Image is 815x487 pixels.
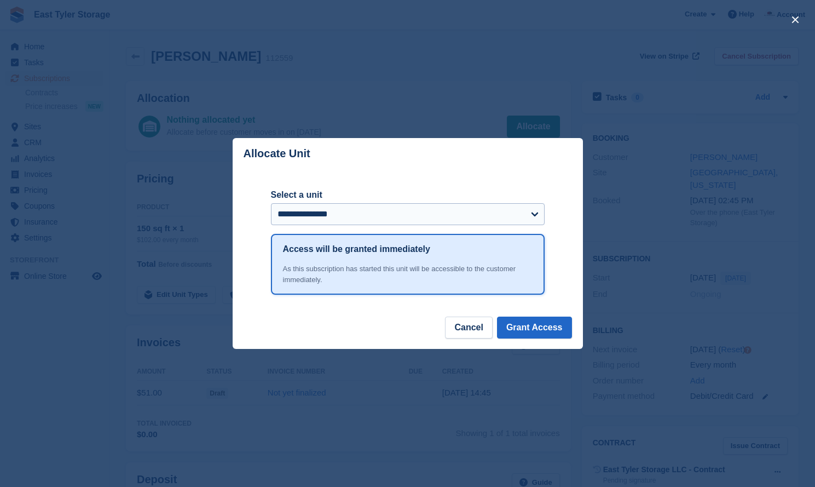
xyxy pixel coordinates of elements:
label: Select a unit [271,188,545,202]
button: Grant Access [497,317,572,339]
button: Cancel [445,317,492,339]
div: As this subscription has started this unit will be accessible to the customer immediately. [283,263,533,285]
p: Allocate Unit [244,147,310,160]
button: close [787,11,804,28]
h1: Access will be granted immediately [283,243,430,256]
